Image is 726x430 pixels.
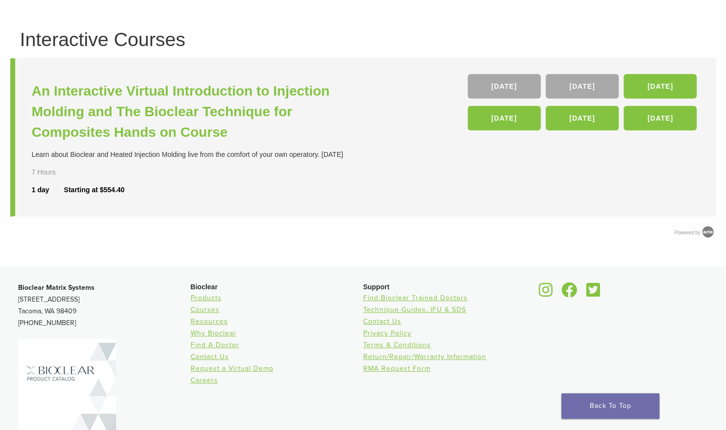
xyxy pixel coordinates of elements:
[18,283,95,292] strong: Bioclear Matrix Systems
[20,30,706,49] h1: Interactive Courses
[363,329,411,337] a: Privacy Policy
[363,305,466,314] a: Technique Guides, IFU & SDS
[536,288,556,298] a: Bioclear
[546,74,619,99] a: [DATE]
[32,150,366,160] div: Learn about Bioclear and Heated Injection Molding live from the comfort of your own operatory. [D...
[624,74,697,99] a: [DATE]
[624,106,697,130] a: [DATE]
[701,225,715,239] img: Arlo training & Event Software
[191,353,229,361] a: Contact Us
[191,341,239,349] a: Find A Doctor
[468,74,700,135] div: , , , , ,
[191,364,274,373] a: Request a Virtual Demo
[64,185,125,195] div: Starting at $554.40
[363,317,401,326] a: Contact Us
[468,106,541,130] a: [DATE]
[363,341,431,349] a: Terms & Conditions
[546,106,619,130] a: [DATE]
[191,329,236,337] a: Why Bioclear
[18,282,191,329] p: [STREET_ADDRESS] Tacoma, WA 98409 [PHONE_NUMBER]
[468,74,541,99] a: [DATE]
[191,283,218,291] span: Bioclear
[191,317,228,326] a: Resources
[558,288,581,298] a: Bioclear
[32,167,82,177] div: 7 Hours
[191,305,220,314] a: Courses
[363,294,468,302] a: Find Bioclear Trained Doctors
[191,376,218,384] a: Careers
[561,393,659,419] a: Back To Top
[675,230,716,235] a: Powered by
[32,81,366,143] a: An Interactive Virtual Introduction to Injection Molding and The Bioclear Technique for Composite...
[583,288,603,298] a: Bioclear
[32,185,64,195] div: 1 day
[191,294,222,302] a: Products
[363,283,390,291] span: Support
[363,364,430,373] a: RMA Request Form
[363,353,486,361] a: Return/Repair/Warranty Information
